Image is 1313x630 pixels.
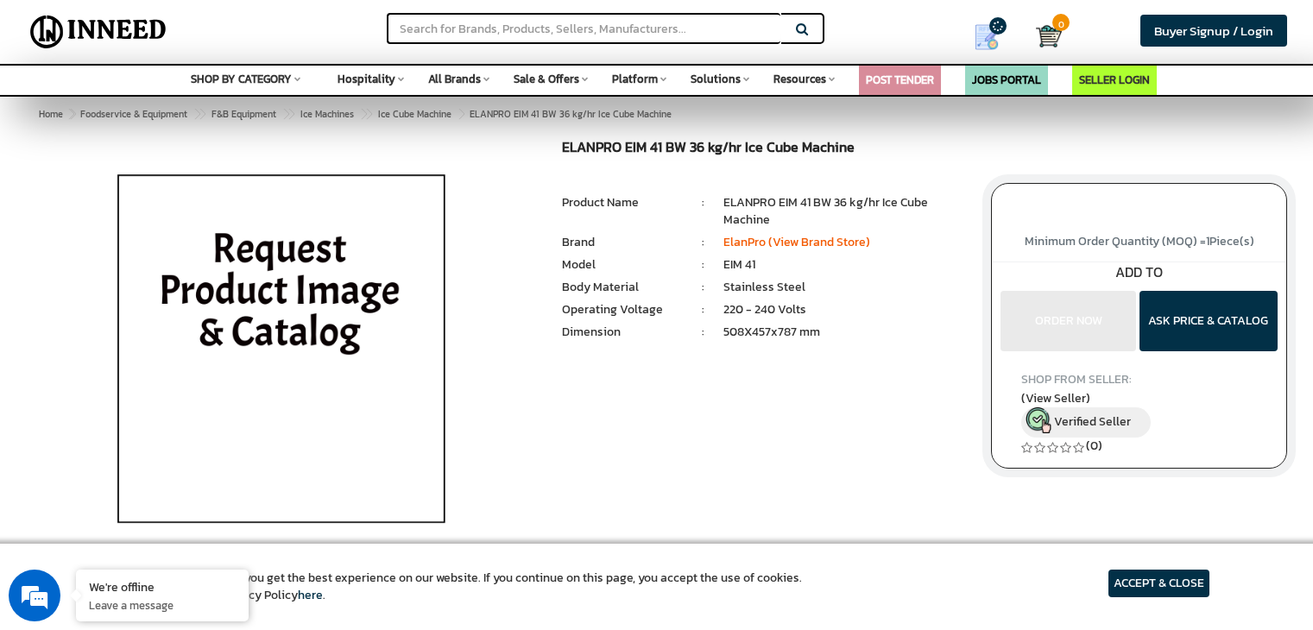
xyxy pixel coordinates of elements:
[1108,570,1209,597] article: ACCEPT & CLOSE
[866,72,934,88] a: POST TENDER
[562,279,683,296] li: Body Material
[1079,72,1150,88] a: SELLER LOGIN
[723,233,870,251] a: ElanPro (View Brand Store)
[89,597,236,613] p: Leave a message
[1140,15,1287,47] a: Buyer Signup / Login
[69,107,74,121] span: >
[612,71,658,87] span: Platform
[35,104,66,124] a: Home
[193,104,202,124] span: >
[338,71,395,87] span: Hospitality
[683,301,723,318] li: :
[282,104,291,124] span: >
[992,262,1286,282] div: ADD TO
[23,10,174,54] img: Inneed.Market
[211,107,276,121] span: F&B Equipment
[378,107,451,121] span: Ice Cube Machine
[950,17,1036,57] a: my Quotes
[1026,407,1051,433] img: inneed-verified-seller-icon.png
[1025,232,1254,250] span: Minimum Order Quantity (MOQ) = Piece(s)
[723,256,965,274] li: EIM 41
[683,324,723,341] li: :
[723,324,965,341] li: 508X457x787 mm
[298,586,323,604] a: here
[723,279,965,296] li: Stainless Steel
[562,256,683,274] li: Model
[1021,389,1090,407] span: (View Seller)
[1021,373,1257,386] h4: SHOP FROM SELLER:
[1036,17,1049,55] a: Cart 0
[77,104,191,124] a: Foodservice & Equipment
[683,256,723,274] li: :
[773,71,826,87] span: Resources
[428,71,481,87] span: All Brands
[1054,413,1131,431] span: Verified Seller
[375,104,455,124] a: Ice Cube Machine
[104,570,802,604] article: We use cookies to ensure you get the best experience on our website. If you continue on this page...
[1154,21,1273,41] span: Buyer Signup / Login
[89,578,236,595] div: We're offline
[1206,232,1209,250] span: 1
[77,107,672,121] span: ELANPRO EIM 41 BW 36 kg/hr Ice Cube Machine
[691,71,741,87] span: Solutions
[80,107,187,121] span: Foodservice & Equipment
[723,194,965,229] li: ELANPRO EIM 41 BW 36 kg/hr Ice Cube Machine
[562,301,683,318] li: Operating Voltage
[562,194,683,211] li: Product Name
[723,301,965,318] li: 220 - 240 Volts
[1052,14,1070,31] span: 0
[972,72,1041,88] a: JOBS PORTAL
[683,194,723,211] li: :
[208,104,280,124] a: F&B Equipment
[300,107,354,121] span: Ice Machines
[79,140,483,571] img: ELANPRO EIM 41 BW 36 kg/hr Ice Cube Machine
[562,140,965,160] h1: ELANPRO EIM 41 BW 36 kg/hr Ice Cube Machine
[297,104,357,124] a: Ice Machines
[1086,437,1102,455] a: (0)
[562,324,683,341] li: Dimension
[562,234,683,251] li: Brand
[683,279,723,296] li: :
[1036,23,1062,49] img: Cart
[458,104,466,124] span: >
[683,234,723,251] li: :
[387,13,780,44] input: Search for Brands, Products, Sellers, Manufacturers...
[1139,291,1278,351] button: ASK PRICE & CATALOG
[514,71,579,87] span: Sale & Offers
[1021,389,1257,438] a: (View Seller) Verified Seller
[360,104,369,124] span: >
[191,71,292,87] span: SHOP BY CATEGORY
[974,24,1000,50] img: Show My Quotes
